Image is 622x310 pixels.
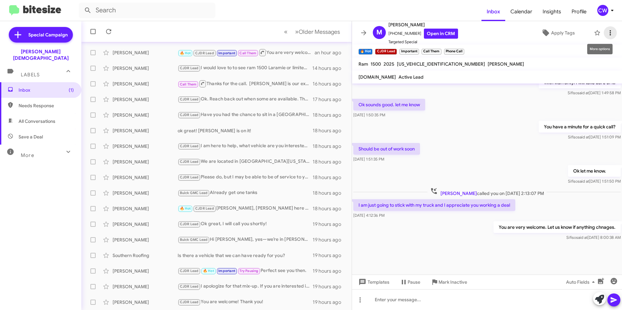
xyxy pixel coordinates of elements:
span: » [295,28,299,36]
span: Save a Deal [19,134,43,140]
div: CW [597,5,608,16]
span: M [376,27,382,38]
span: said at [577,90,589,95]
span: [PHONE_NUMBER] [388,29,458,39]
span: Templates [357,276,389,288]
div: You are welcome! Thank you! [178,298,313,306]
button: Templates [352,276,395,288]
span: Buick GMC Lead [180,191,208,195]
span: [DATE] 1:50:35 PM [353,112,385,117]
span: Ram [358,61,368,67]
span: [PERSON_NAME] [440,190,477,196]
div: 18 hours ago [313,159,346,165]
span: Sifiso [DATE] 1:51:50 PM [568,179,621,184]
span: Needs Response [19,102,74,109]
div: 18 hours ago [313,174,346,181]
div: Ok. Reach back out when some are available. Thank you [178,96,313,103]
a: Insights [537,2,566,21]
span: Sifiso [DATE] 1:49:58 PM [568,90,621,95]
div: 17 hours ago [313,96,346,103]
div: 19 hours ago [313,221,346,227]
div: 19 hours ago [313,252,346,259]
span: CJDR Lead [180,160,199,164]
span: [DATE] 1:51:35 PM [353,157,384,161]
button: Pause [395,276,426,288]
span: CJDR Lead [195,206,214,211]
div: [PERSON_NAME] [113,96,178,103]
div: [PERSON_NAME] [113,205,178,212]
span: 1500 [371,61,381,67]
span: 🔥 Hot [180,51,191,55]
div: I am here to help, what vehicle are you interested in? [178,142,313,150]
div: [PERSON_NAME] [113,65,178,71]
div: [PERSON_NAME] [113,221,178,227]
div: 19 hours ago [313,237,346,243]
div: Ok great, I will call you shortly! [178,220,313,228]
p: You are very welcome. Let us know if anything chnages. [494,221,621,233]
div: Already get one tanks [178,189,313,197]
span: Older Messages [299,28,340,35]
div: 18 hours ago [313,190,346,196]
span: Important [218,51,235,55]
div: 14 hours ago [312,65,346,71]
div: You are very welcome. Let us know if anything chnages. [178,48,315,57]
a: Profile [566,2,592,21]
div: 18 hours ago [313,205,346,212]
span: CJDR Lead [180,222,199,226]
div: Thanks for the call. [PERSON_NAME] is our expert on EV vehicles. His contact number is [PHONE_NUM... [178,80,313,88]
span: Sifiso [DATE] 8:00:38 AM [566,235,621,240]
span: Pause [408,276,420,288]
div: [PERSON_NAME] [113,127,178,134]
button: Apply Tags [525,27,591,39]
button: Mark Inactive [426,276,472,288]
div: Perfect see you then. [178,267,313,275]
span: said at [576,235,588,240]
span: [US_VEHICLE_IDENTIFICATION_NUMBER] [397,61,485,67]
div: an hour ago [315,49,346,56]
p: You have a minute for a quick call? [539,121,621,133]
span: Call Them [239,51,256,55]
div: Is there a vehicle that we can have ready for you? [178,252,313,259]
span: More [21,152,34,158]
span: Auto Fields [566,276,597,288]
span: [PERSON_NAME] [388,21,458,29]
div: More options [587,44,613,54]
span: CJDR Lead [180,175,199,179]
div: [PERSON_NAME] [113,268,178,274]
span: « [284,28,288,36]
input: Search [79,3,215,18]
span: Call Them [180,82,197,86]
span: CJDR Lead [180,66,199,70]
small: Call Them [422,49,441,55]
span: CJDR Lead [180,113,199,117]
div: [PERSON_NAME] [113,283,178,290]
button: Previous [280,25,291,38]
small: Phone Call [444,49,464,55]
div: [PERSON_NAME] [113,143,178,149]
div: [PERSON_NAME] [113,174,178,181]
a: Inbox [481,2,505,21]
a: Special Campaign [9,27,73,43]
span: CJDR Lead [195,51,214,55]
span: Apply Tags [551,27,575,39]
span: [DATE] 4:12:36 PM [353,213,385,218]
div: Have you had the chance to sit in a [GEOGRAPHIC_DATA] and drive one? I definitely think this vehi... [178,111,313,119]
span: CJDR Lead [180,144,199,148]
span: Active Lead [399,74,424,80]
span: Try Pausing [239,269,258,273]
div: [PERSON_NAME] [113,190,178,196]
span: CJDR Lead [180,300,199,304]
span: 2025 [384,61,394,67]
small: CJDR Lead [375,49,397,55]
a: Calendar [505,2,537,21]
div: 19 hours ago [313,299,346,305]
div: 18 hours ago [313,143,346,149]
span: Inbox [19,87,74,93]
span: Labels [21,72,40,78]
span: Targeted Special [388,39,458,45]
div: I would love to to see ram 1500 Laramie or limited with the rain box [178,64,312,72]
span: Sifiso [DATE] 1:51:09 PM [568,135,621,139]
